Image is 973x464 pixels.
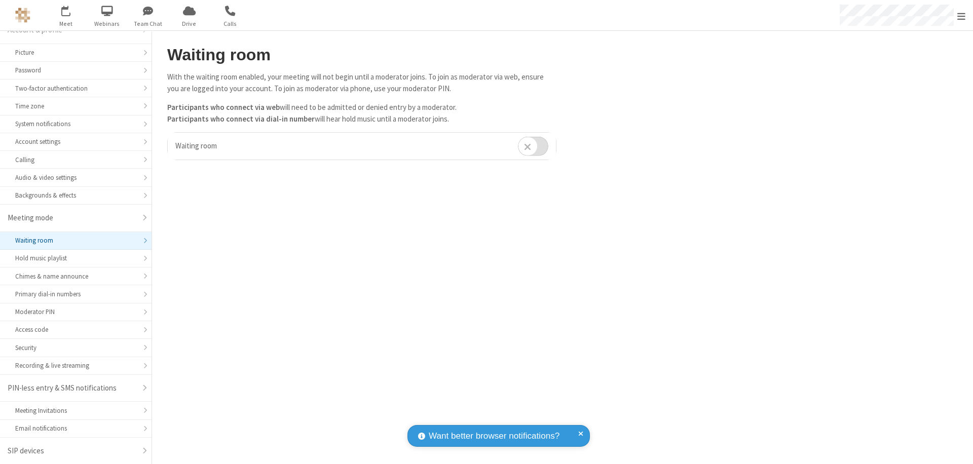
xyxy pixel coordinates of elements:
b: Participants who connect via dial-in number [167,114,315,124]
p: With the waiting room enabled, your meeting will not begin until a moderator joins. To join as mo... [167,71,556,94]
img: QA Selenium DO NOT DELETE OR CHANGE [15,8,30,23]
span: Team Chat [129,19,167,28]
span: Want better browser notifications? [429,430,559,443]
div: Primary dial-in numbers [15,289,136,299]
div: Audio & video settings [15,173,136,182]
span: Webinars [88,19,126,28]
div: Chimes & name announce [15,272,136,281]
div: Time zone [15,101,136,111]
div: Account settings [15,137,136,146]
div: Waiting room [15,236,136,245]
span: Calls [211,19,249,28]
div: SIP devices [8,445,136,457]
div: PIN-less entry & SMS notifications [8,382,136,394]
div: Access code [15,325,136,334]
div: Moderator PIN [15,307,136,317]
span: Waiting room [175,141,217,150]
div: Calling [15,155,136,165]
div: Backgrounds & effects [15,190,136,200]
b: Participants who connect via web [167,102,280,112]
div: Meeting mode [8,212,136,224]
h2: Waiting room [167,46,556,64]
div: Recording & live streaming [15,361,136,370]
div: Hold music playlist [15,253,136,263]
div: Security [15,343,136,353]
p: will need to be admitted or denied entry by a moderator. will hear hold music until a moderator j... [167,102,556,125]
div: Meeting Invitations [15,406,136,415]
div: Two-factor authentication [15,84,136,93]
div: Password [15,65,136,75]
span: Meet [47,19,85,28]
div: Email notifications [15,423,136,433]
div: Picture [15,48,136,57]
div: 5 [68,6,75,13]
span: Drive [170,19,208,28]
div: System notifications [15,119,136,129]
